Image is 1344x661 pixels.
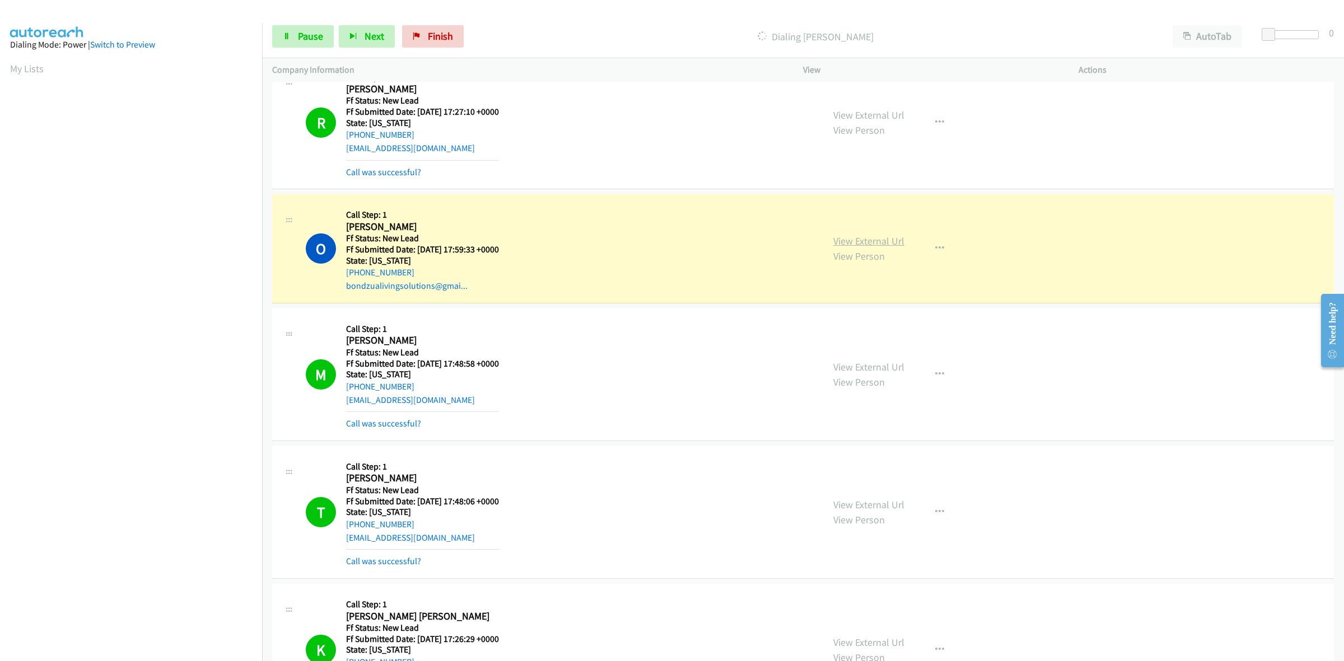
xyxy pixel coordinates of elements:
[339,25,395,48] button: Next
[346,461,499,472] h5: Call Step: 1
[346,369,499,380] h5: State: [US_STATE]
[833,235,904,247] a: View External Url
[346,83,499,96] h2: [PERSON_NAME]
[346,485,499,496] h5: Ff Status: New Lead
[10,38,252,51] div: Dialing Mode: Power |
[10,86,262,618] iframe: Dialpad
[346,143,475,153] a: [EMAIL_ADDRESS][DOMAIN_NAME]
[346,209,499,221] h5: Call Step: 1
[833,250,885,262] a: View Person
[346,507,499,518] h5: State: [US_STATE]
[346,334,499,347] h2: [PERSON_NAME]
[306,233,336,264] h1: O
[402,25,464,48] a: Finish
[346,599,499,610] h5: Call Step: 1
[10,62,44,75] a: My Lists
[346,347,499,358] h5: Ff Status: New Lead
[346,644,499,655] h5: State: [US_STATE]
[1329,25,1334,40] div: 0
[346,622,499,634] h5: Ff Status: New Lead
[346,267,414,278] a: [PHONE_NUMBER]
[833,360,904,373] a: View External Url
[346,221,499,233] h2: [PERSON_NAME]
[346,129,414,140] a: [PHONE_NUMBER]
[346,167,421,177] a: Call was successful?
[346,496,499,507] h5: Ff Submitted Date: [DATE] 17:48:06 +0000
[306,497,336,527] h1: T
[1079,63,1334,77] p: Actions
[346,95,499,106] h5: Ff Status: New Lead
[346,244,499,255] h5: Ff Submitted Date: [DATE] 17:59:33 +0000
[1173,25,1242,48] button: AutoTab
[346,418,421,429] a: Call was successful?
[346,395,475,405] a: [EMAIL_ADDRESS][DOMAIN_NAME]
[346,324,499,335] h5: Call Step: 1
[306,107,336,138] h1: R
[1267,30,1319,39] div: Delay between calls (in seconds)
[1312,286,1344,375] iframe: Resource Center
[346,280,468,291] a: bondzualivingsolutions@gmai...
[346,556,421,566] a: Call was successful?
[833,376,885,388] a: View Person
[346,472,499,485] h2: [PERSON_NAME]
[803,63,1058,77] p: View
[90,39,155,50] a: Switch to Preview
[346,532,475,543] a: [EMAIL_ADDRESS][DOMAIN_NAME]
[833,109,904,121] a: View External Url
[833,636,904,649] a: View External Url
[346,519,414,529] a: [PHONE_NUMBER]
[833,498,904,511] a: View External Url
[833,513,885,526] a: View Person
[346,255,499,266] h5: State: [US_STATE]
[272,63,783,77] p: Company Information
[346,118,499,129] h5: State: [US_STATE]
[346,381,414,392] a: [PHONE_NUMBER]
[479,29,1152,44] p: Dialing [PERSON_NAME]
[346,358,499,369] h5: Ff Submitted Date: [DATE] 17:48:58 +0000
[833,124,885,137] a: View Person
[272,25,334,48] a: Pause
[346,610,499,623] h2: [PERSON_NAME] [PERSON_NAME]
[298,30,323,43] span: Pause
[365,30,384,43] span: Next
[428,30,453,43] span: Finish
[346,233,499,244] h5: Ff Status: New Lead
[346,634,499,645] h5: Ff Submitted Date: [DATE] 17:26:29 +0000
[346,106,499,118] h5: Ff Submitted Date: [DATE] 17:27:10 +0000
[306,359,336,390] h1: M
